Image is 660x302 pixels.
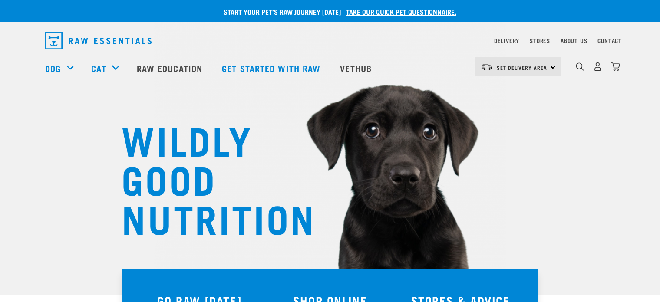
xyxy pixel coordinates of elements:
a: Raw Education [128,51,213,85]
img: home-icon@2x.png [611,62,620,71]
img: home-icon-1@2x.png [576,62,584,71]
a: take our quick pet questionnaire. [346,10,456,13]
a: Get started with Raw [213,51,331,85]
a: Dog [45,62,61,75]
a: Delivery [494,39,519,42]
img: user.png [593,62,602,71]
img: van-moving.png [481,63,492,71]
h1: WILDLY GOOD NUTRITION [122,119,295,236]
a: Stores [530,39,550,42]
a: Vethub [331,51,383,85]
a: Contact [597,39,622,42]
span: Set Delivery Area [497,66,547,69]
a: About Us [561,39,587,42]
nav: dropdown navigation [38,29,622,53]
img: Raw Essentials Logo [45,32,152,49]
a: Cat [91,62,106,75]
